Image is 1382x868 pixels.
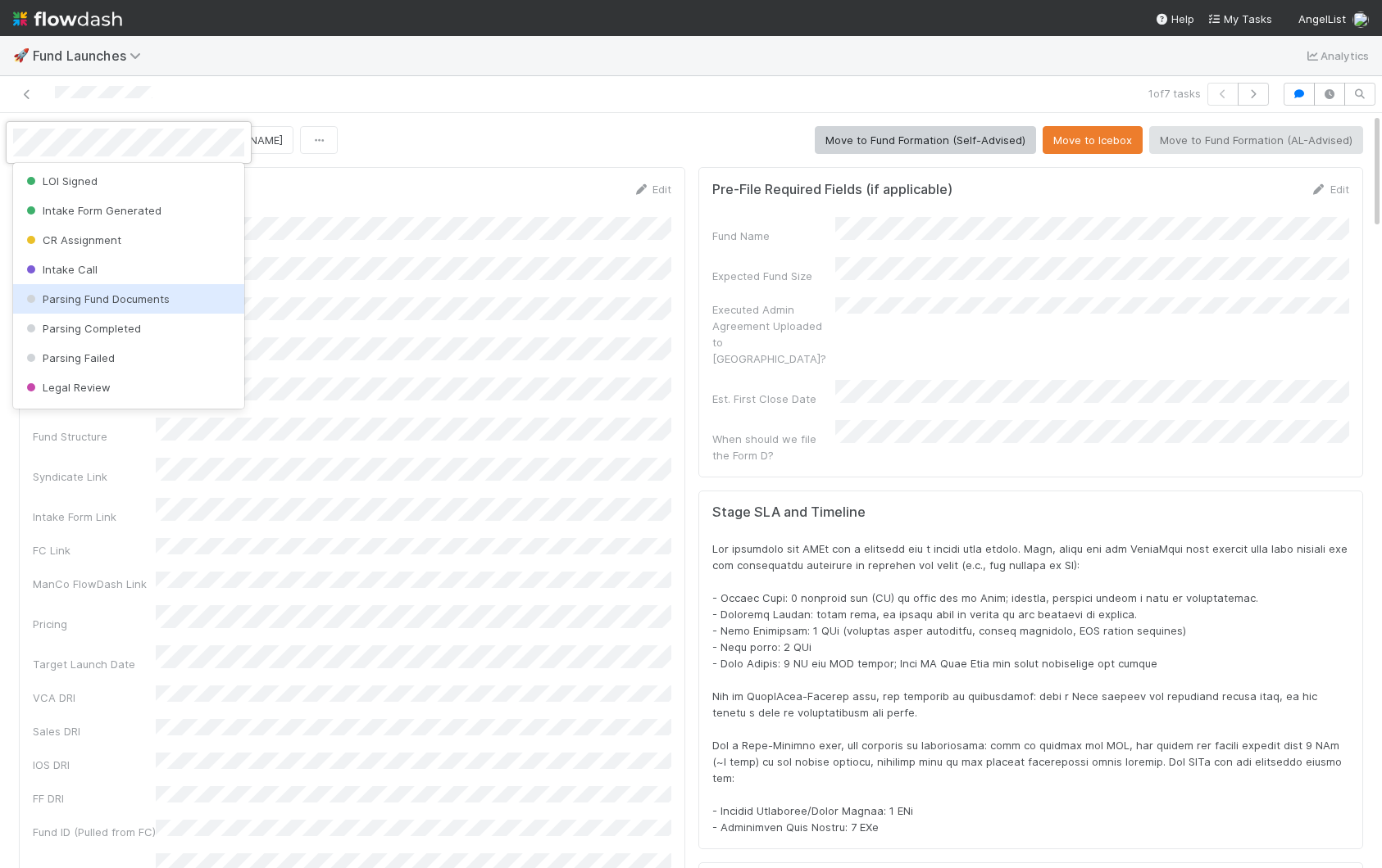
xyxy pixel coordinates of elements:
[23,174,98,188] span: LOI Signed
[23,204,161,217] span: Intake Form Generated
[23,233,121,246] span: CR Assignment
[23,322,141,335] span: Parsing Completed
[23,292,170,305] span: Parsing Fund Documents
[23,351,115,364] span: Parsing Failed
[23,381,111,394] span: Legal Review
[23,263,98,276] span: Intake Call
